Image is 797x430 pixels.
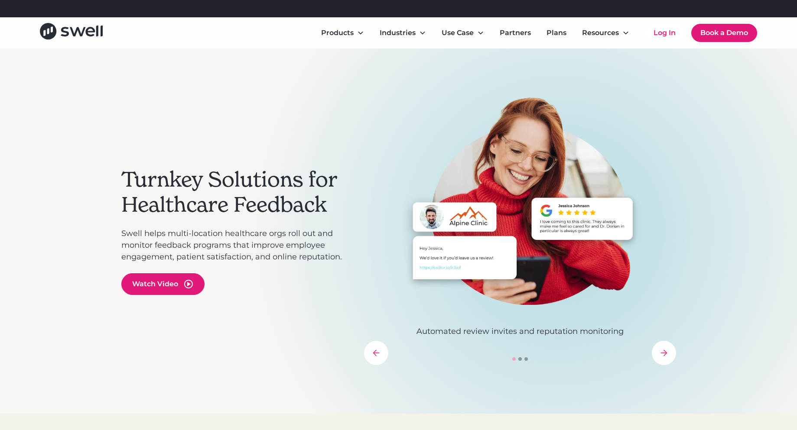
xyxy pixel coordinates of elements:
[364,341,388,365] div: previous slide
[380,28,416,38] div: Industries
[649,336,797,430] iframe: Chat Widget
[493,24,538,42] a: Partners
[512,357,516,361] div: Show slide 1 of 3
[435,24,491,42] div: Use Case
[40,23,103,42] a: home
[373,24,433,42] div: Industries
[540,24,573,42] a: Plans
[121,273,205,295] a: open lightbox
[314,24,371,42] div: Products
[132,279,178,289] div: Watch Video
[121,167,355,217] h2: Turnkey Solutions for Healthcare Feedback
[121,228,355,263] p: Swell helps multi-location healthcare orgs roll out and monitor feedback programs that improve em...
[321,28,354,38] div: Products
[364,326,676,337] p: Automated review invites and reputation monitoring
[691,24,757,42] a: Book a Demo
[518,357,522,361] div: Show slide 2 of 3
[364,97,676,337] div: 1 of 3
[645,24,684,42] a: Log In
[575,24,636,42] div: Resources
[364,97,676,365] div: carousel
[442,28,474,38] div: Use Case
[582,28,619,38] div: Resources
[524,357,528,361] div: Show slide 3 of 3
